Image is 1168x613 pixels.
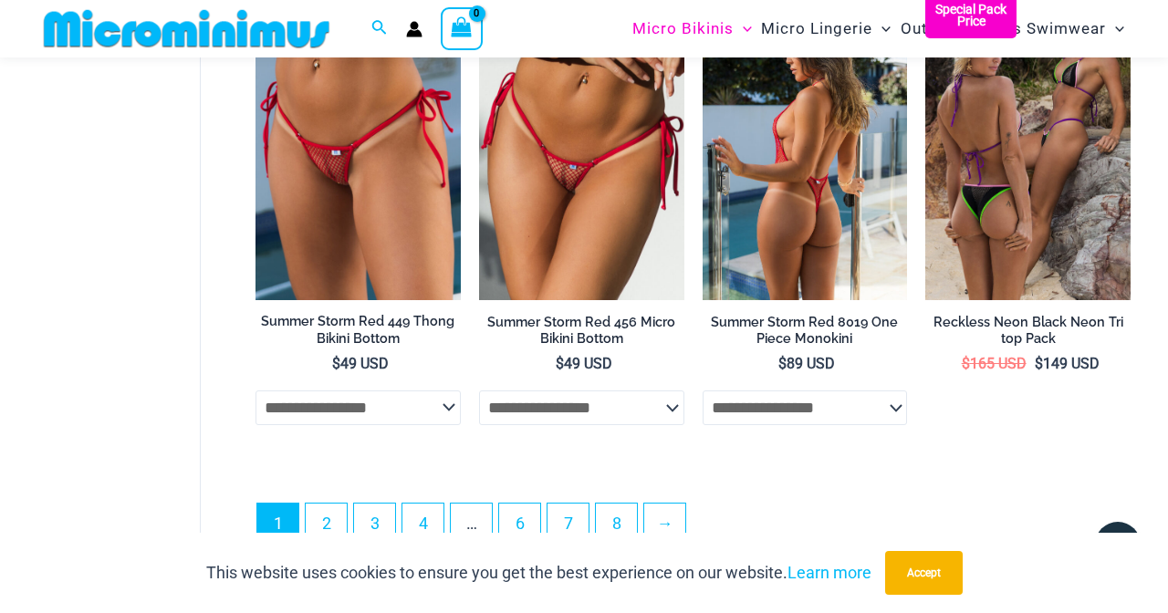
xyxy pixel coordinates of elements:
[371,17,388,40] a: Search icon link
[1035,355,1043,372] span: $
[925,4,1017,27] b: Special Pack Price
[255,313,461,354] a: Summer Storm Red 449 Thong Bikini Bottom
[778,355,835,372] bdi: 89 USD
[332,355,389,372] bdi: 49 USD
[962,355,970,372] span: $
[962,355,1027,372] bdi: 165 USD
[556,355,612,372] bdi: 49 USD
[406,21,422,37] a: Account icon link
[975,5,1129,52] a: Mens SwimwearMenu ToggleMenu Toggle
[925,314,1131,355] a: Reckless Neon Black Neon Tri top Pack
[596,504,637,545] a: Page 8
[628,5,756,52] a: Micro BikinisMenu ToggleMenu Toggle
[402,504,443,545] a: Page 4
[36,8,337,49] img: MM SHOP LOGO FLAT
[756,5,895,52] a: Micro LingerieMenu ToggleMenu Toggle
[479,314,684,348] h2: Summer Storm Red 456 Micro Bikini Bottom
[479,314,684,355] a: Summer Storm Red 456 Micro Bikini Bottom
[206,559,871,587] p: This website uses cookies to ensure you get the best experience on our website.
[980,5,1106,52] span: Mens Swimwear
[761,5,872,52] span: Micro Lingerie
[872,5,891,52] span: Menu Toggle
[632,5,734,52] span: Micro Bikinis
[778,355,787,372] span: $
[885,551,963,595] button: Accept
[451,504,492,545] span: …
[499,504,540,545] a: Page 6
[625,3,1131,55] nav: Site Navigation
[703,314,908,355] a: Summer Storm Red 8019 One Piece Monokini
[441,7,483,49] a: View Shopping Cart, empty
[644,504,685,545] a: →
[306,504,347,545] a: Page 2
[255,503,1131,556] nav: Product Pagination
[734,5,752,52] span: Menu Toggle
[547,504,589,545] a: Page 7
[896,5,975,52] a: OutersMenu ToggleMenu Toggle
[255,313,461,347] h2: Summer Storm Red 449 Thong Bikini Bottom
[1106,5,1124,52] span: Menu Toggle
[354,504,395,545] a: Page 3
[703,314,908,348] h2: Summer Storm Red 8019 One Piece Monokini
[787,563,871,582] a: Learn more
[925,314,1131,348] h2: Reckless Neon Black Neon Tri top Pack
[1035,355,1100,372] bdi: 149 USD
[332,355,340,372] span: $
[556,355,564,372] span: $
[901,5,953,52] span: Outers
[257,504,298,545] span: Page 1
